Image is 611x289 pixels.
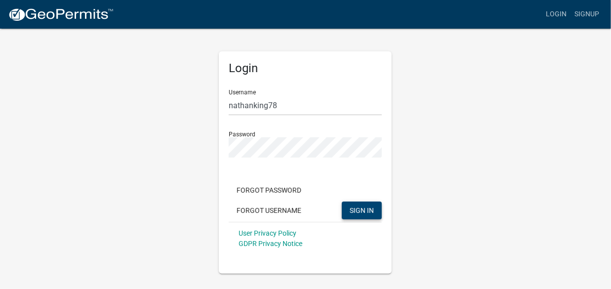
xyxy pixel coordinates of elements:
a: Login [542,5,570,24]
button: Forgot Password [229,181,309,199]
span: SIGN IN [350,206,374,214]
button: SIGN IN [342,202,382,219]
h5: Login [229,61,382,76]
a: Signup [570,5,603,24]
a: GDPR Privacy Notice [239,240,302,248]
button: Forgot Username [229,202,309,219]
a: User Privacy Policy [239,229,296,237]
